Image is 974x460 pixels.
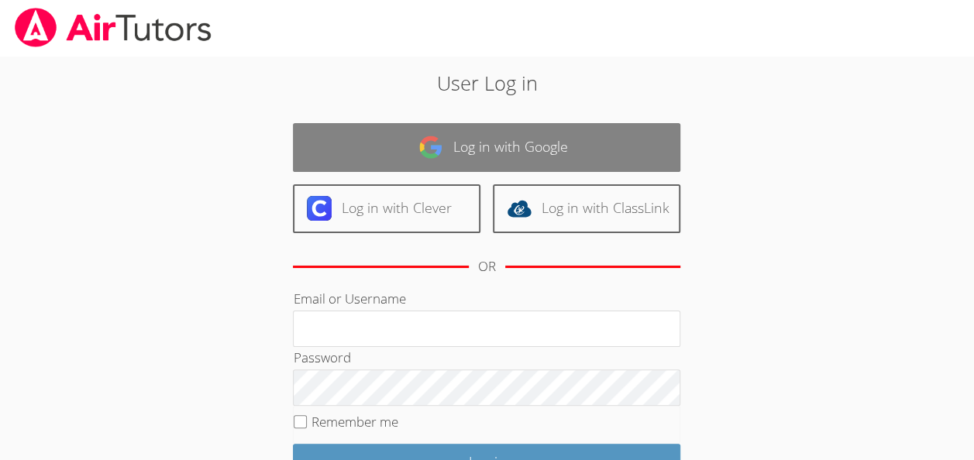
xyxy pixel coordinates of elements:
img: airtutors_banner-c4298cdbf04f3fff15de1276eac7730deb9818008684d7c2e4769d2f7ddbe033.png [13,8,213,47]
label: Email or Username [293,290,405,307]
a: Log in with Clever [293,184,480,233]
img: clever-logo-6eab21bc6e7a338710f1a6ff85c0baf02591cd810cc4098c63d3a4b26e2feb20.svg [307,196,332,221]
label: Remember me [311,413,398,431]
img: google-logo-50288ca7cdecda66e5e0955fdab243c47b7ad437acaf1139b6f446037453330a.svg [418,135,443,160]
h2: User Log in [224,68,750,98]
img: classlink-logo-d6bb404cc1216ec64c9a2012d9dc4662098be43eaf13dc465df04b49fa7ab582.svg [507,196,532,221]
div: OR [478,256,496,278]
a: Log in with ClassLink [493,184,680,233]
a: Log in with Google [293,123,680,172]
label: Password [293,348,350,366]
